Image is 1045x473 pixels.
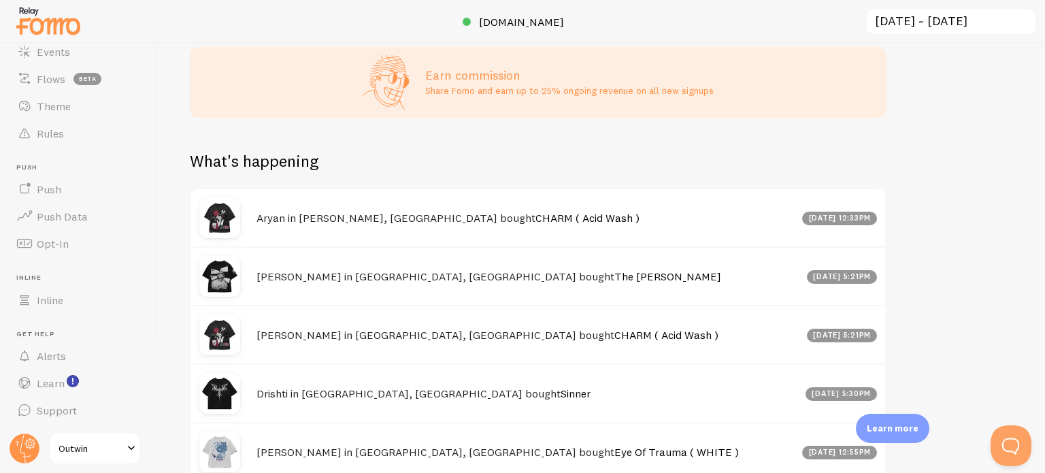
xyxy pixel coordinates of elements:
iframe: Help Scout Beacon - Open [991,425,1031,466]
a: CHARM ( Acid Wash ) [614,328,718,342]
h4: [PERSON_NAME] in [GEOGRAPHIC_DATA], [GEOGRAPHIC_DATA] bought [256,445,794,459]
h3: Earn commission [425,67,714,83]
span: Outwin [59,440,123,457]
h2: What's happening [190,150,318,172]
span: Support [37,404,77,417]
span: Rules [37,127,64,140]
span: Events [37,45,70,59]
div: [DATE] 12:33pm [802,212,877,225]
span: Push [37,182,61,196]
h4: Drishti in [GEOGRAPHIC_DATA], [GEOGRAPHIC_DATA] bought [256,387,797,401]
span: Inline [37,293,63,307]
p: Share Fomo and earn up to 25% ongoing revenue on all new signups [425,84,714,97]
a: Sinner [561,387,591,400]
h4: [PERSON_NAME] in [GEOGRAPHIC_DATA], [GEOGRAPHIC_DATA] bought [256,328,799,342]
span: Flows [37,72,65,86]
a: Events [8,38,148,65]
a: Eye Of Trauma ( WHITE ) [614,445,739,459]
a: Alerts [8,342,148,370]
span: Theme [37,99,71,113]
a: Outwin [49,432,141,465]
a: Support [8,397,148,424]
a: Theme [8,93,148,120]
a: The [PERSON_NAME] [614,270,721,283]
span: Alerts [37,349,66,363]
h4: Aryan in [PERSON_NAME], [GEOGRAPHIC_DATA] bought [256,211,794,225]
span: Get Help [16,330,148,339]
span: Inline [16,274,148,282]
span: Learn [37,376,65,390]
a: Inline [8,287,148,314]
span: Push [16,163,148,172]
span: Opt-In [37,237,69,250]
a: Push Data [8,203,148,230]
span: Push Data [37,210,88,223]
div: [DATE] 5:30pm [806,387,878,401]
a: Opt-In [8,230,148,257]
span: beta [73,73,101,85]
a: CHARM ( Acid Wash ) [535,211,640,225]
div: [DATE] 5:21pm [807,329,878,342]
a: Learn [8,370,148,397]
h4: [PERSON_NAME] in [GEOGRAPHIC_DATA], [GEOGRAPHIC_DATA] bought [256,270,799,284]
svg: <p>Watch New Feature Tutorials!</p> [67,375,79,387]
div: [DATE] 5:21pm [807,270,878,284]
a: Rules [8,120,148,147]
p: Learn more [867,422,918,435]
a: Push [8,176,148,203]
div: Learn more [856,414,929,443]
div: [DATE] 12:55pm [802,446,877,459]
a: Flows beta [8,65,148,93]
img: fomo-relay-logo-orange.svg [14,3,82,38]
